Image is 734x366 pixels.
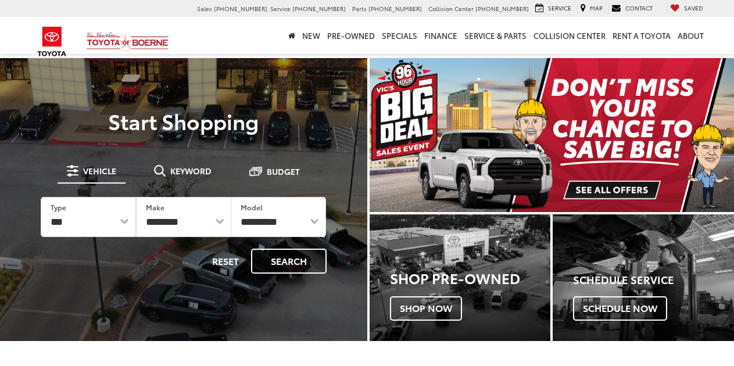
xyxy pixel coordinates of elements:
[390,296,462,321] span: Shop Now
[83,167,116,175] span: Vehicle
[30,23,74,60] img: Toyota
[370,214,551,341] div: Toyota
[553,214,734,341] div: Toyota
[667,3,706,14] a: My Saved Vehicles
[573,274,734,286] h4: Schedule Service
[674,17,707,54] a: About
[267,167,300,175] span: Budget
[285,17,299,54] a: Home
[370,214,551,341] a: Shop Pre-Owned Shop Now
[299,17,324,54] a: New
[197,4,212,13] span: Sales
[590,3,603,12] span: Map
[390,270,551,285] h3: Shop Pre-Owned
[378,17,421,54] a: Specials
[421,17,461,54] a: Finance
[202,249,249,274] button: Reset
[577,3,606,14] a: Map
[24,109,343,132] p: Start Shopping
[461,17,530,54] a: Service & Parts: Opens in a new tab
[214,4,267,13] span: [PHONE_NUMBER]
[86,31,169,52] img: Vic Vaughan Toyota of Boerne
[270,4,291,13] span: Service
[292,4,346,13] span: [PHONE_NUMBER]
[553,214,734,341] a: Schedule Service Schedule Now
[146,202,164,212] label: Make
[548,3,571,12] span: Service
[428,4,474,13] span: Collision Center
[324,17,378,54] a: Pre-Owned
[573,296,667,321] span: Schedule Now
[51,202,66,212] label: Type
[170,167,212,175] span: Keyword
[625,3,653,12] span: Contact
[251,249,327,274] button: Search
[608,3,656,14] a: Contact
[684,3,703,12] span: Saved
[609,17,674,54] a: Rent a Toyota
[241,202,263,212] label: Model
[352,4,367,13] span: Parts
[368,4,422,13] span: [PHONE_NUMBER]
[532,3,574,14] a: Service
[475,4,529,13] span: [PHONE_NUMBER]
[530,17,609,54] a: Collision Center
